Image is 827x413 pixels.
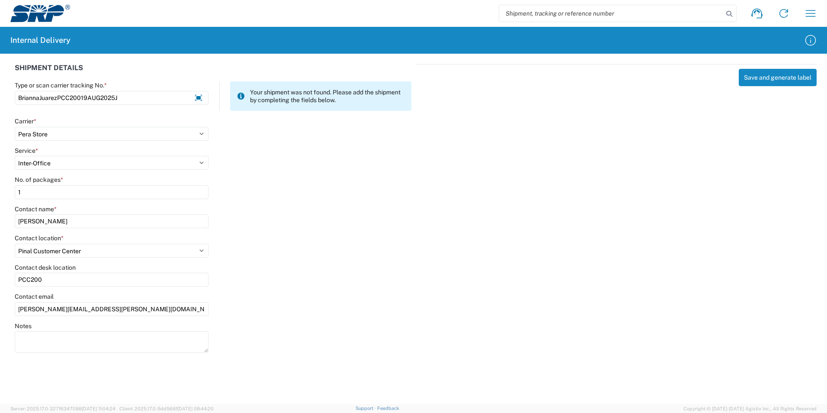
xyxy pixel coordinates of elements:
[683,405,817,413] span: Copyright © [DATE]-[DATE] Agistix Inc., All Rights Reserved
[177,406,214,411] span: [DATE] 08:44:20
[15,81,107,89] label: Type or scan carrier tracking No.
[377,406,399,411] a: Feedback
[10,35,71,45] h2: Internal Delivery
[15,205,57,213] label: Contact name
[15,322,32,330] label: Notes
[82,406,115,411] span: [DATE] 11:04:24
[15,264,76,271] label: Contact desk location
[119,406,214,411] span: Client: 2025.17.0-5dd568f
[250,88,404,104] span: Your shipment was not found. Please add the shipment by completing the fields below.
[15,234,64,242] label: Contact location
[10,5,70,22] img: srp
[739,69,817,86] button: Save and generate label
[15,64,411,81] div: SHIPMENT DETAILS
[15,117,36,125] label: Carrier
[499,5,723,22] input: Shipment, tracking or reference number
[15,176,63,184] label: No. of packages
[10,406,115,411] span: Server: 2025.17.0-327f6347098
[15,293,54,300] label: Contact email
[15,147,38,155] label: Service
[356,406,377,411] a: Support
